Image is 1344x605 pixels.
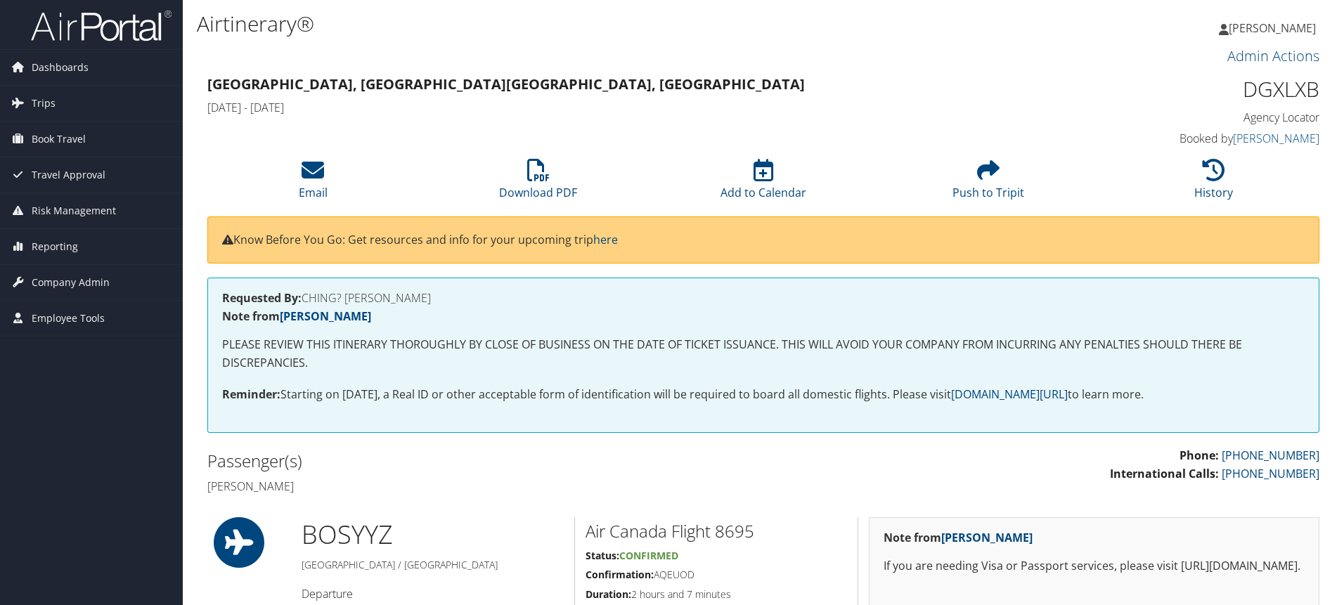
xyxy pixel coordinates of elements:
[593,232,618,247] a: here
[197,9,952,39] h1: Airtinerary®
[222,336,1305,372] p: PLEASE REVIEW THIS ITINERARY THOROUGHLY BY CLOSE OF BUSINESS ON THE DATE OF TICKET ISSUANCE. THIS...
[222,308,371,324] strong: Note from
[586,568,847,582] h5: AQEUOD
[1219,7,1330,49] a: [PERSON_NAME]
[207,479,753,494] h4: [PERSON_NAME]
[207,100,1036,115] h4: [DATE] - [DATE]
[1229,20,1316,36] span: [PERSON_NAME]
[207,449,753,473] h2: Passenger(s)
[1057,74,1319,104] h1: DGXLXB
[32,122,86,157] span: Book Travel
[1233,131,1319,146] a: [PERSON_NAME]
[1057,131,1319,146] h4: Booked by
[299,167,328,200] a: Email
[952,167,1024,200] a: Push to Tripit
[302,558,564,572] h5: [GEOGRAPHIC_DATA] / [GEOGRAPHIC_DATA]
[32,301,105,336] span: Employee Tools
[1222,448,1319,463] a: [PHONE_NUMBER]
[586,549,619,562] strong: Status:
[1222,466,1319,481] a: [PHONE_NUMBER]
[31,9,172,42] img: airportal-logo.png
[951,386,1068,402] a: [DOMAIN_NAME][URL]
[586,519,847,543] h2: Air Canada Flight 8695
[1180,448,1219,463] strong: Phone:
[1194,167,1233,200] a: History
[222,292,1305,304] h4: CHING? [PERSON_NAME]
[207,74,805,93] strong: [GEOGRAPHIC_DATA], [GEOGRAPHIC_DATA] [GEOGRAPHIC_DATA], [GEOGRAPHIC_DATA]
[222,231,1305,249] p: Know Before You Go: Get resources and info for your upcoming trip
[586,587,631,601] strong: Duration:
[32,229,78,264] span: Reporting
[302,517,564,552] h1: BOS YYZ
[32,50,89,85] span: Dashboards
[586,568,654,581] strong: Confirmation:
[32,193,116,228] span: Risk Management
[222,386,1305,404] p: Starting on [DATE], a Real ID or other acceptable form of identification will be required to boar...
[1110,466,1219,481] strong: International Calls:
[586,587,847,601] h5: 2 hours and 7 minutes
[32,157,105,193] span: Travel Approval
[32,86,56,121] span: Trips
[884,557,1305,575] p: If you are needing Visa or Passport services, please visit [URL][DOMAIN_NAME].
[1227,46,1319,65] a: Admin Actions
[280,308,371,324] a: [PERSON_NAME]
[1057,110,1319,125] h4: Agency Locator
[884,530,1033,545] strong: Note from
[721,167,806,200] a: Add to Calendar
[32,265,110,300] span: Company Admin
[302,586,564,601] h4: Departure
[499,167,577,200] a: Download PDF
[619,549,678,562] span: Confirmed
[222,386,280,402] strong: Reminder:
[941,530,1033,545] a: [PERSON_NAME]
[222,290,302,306] strong: Requested By:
